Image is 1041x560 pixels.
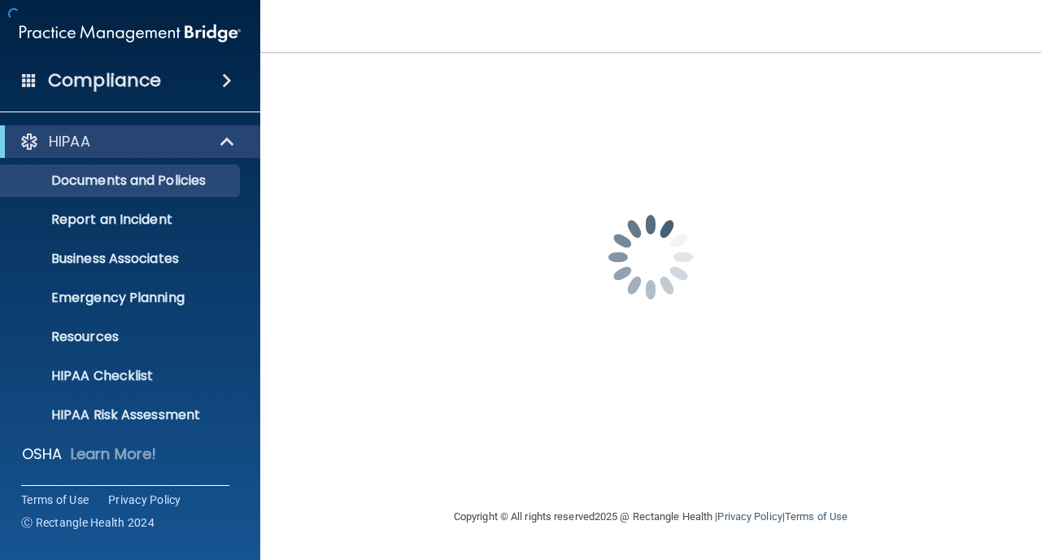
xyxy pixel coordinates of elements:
[20,483,237,503] a: PCI
[354,491,947,543] div: Copyright © All rights reserved 2025 @ Rectangle Health | |
[11,212,233,228] p: Report an Incident
[71,444,157,464] p: Learn More!
[48,69,161,92] h4: Compliance
[11,329,233,345] p: Resources
[22,444,63,464] p: OSHA
[11,368,233,384] p: HIPAA Checklist
[785,510,847,523] a: Terms of Use
[11,173,233,189] p: Documents and Policies
[11,290,233,306] p: Emergency Planning
[49,132,90,151] p: HIPAA
[569,176,732,339] img: spinner.e123f6fc.gif
[11,407,233,423] p: HIPAA Risk Assessment
[21,492,89,508] a: Terms of Use
[717,510,782,523] a: Privacy Policy
[108,492,181,508] a: Privacy Policy
[11,251,233,267] p: Business Associates
[49,483,72,503] p: PCI
[20,17,241,50] img: PMB logo
[20,132,236,151] a: HIPAA
[21,514,155,531] span: Ⓒ Rectangle Health 2024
